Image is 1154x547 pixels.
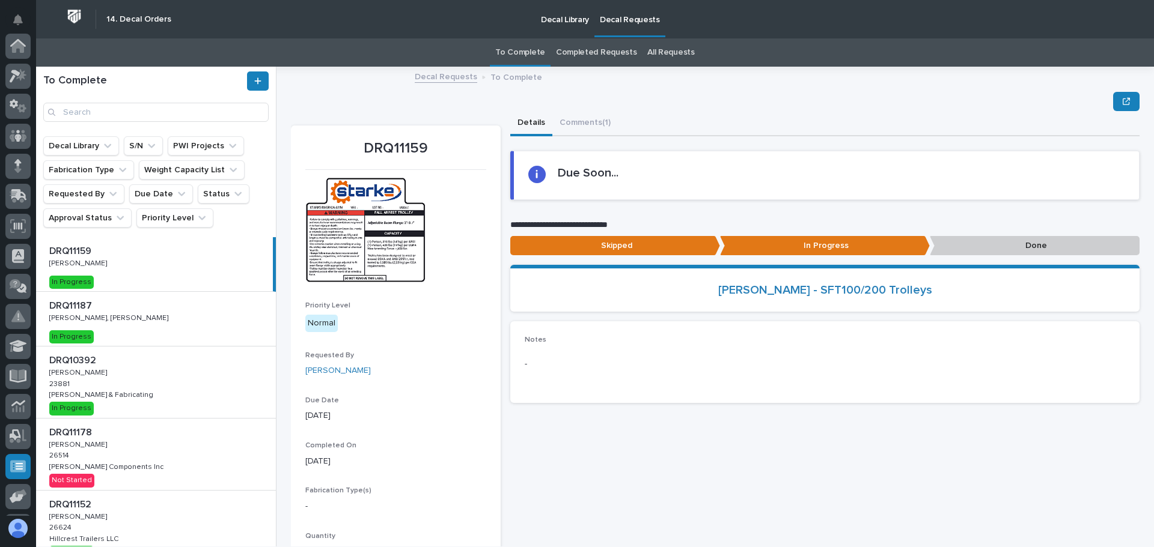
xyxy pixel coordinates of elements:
[49,533,121,543] p: Hillcrest Trailers LLC
[198,184,249,204] button: Status
[5,516,31,541] button: users-avatar
[36,237,276,292] a: DRQ11159DRQ11159 [PERSON_NAME][PERSON_NAME] In Progress
[305,302,350,309] span: Priority Level
[49,243,94,257] p: DRQ11159
[305,140,486,157] p: DRQ11159
[5,7,31,32] button: Notifications
[43,184,124,204] button: Requested By
[49,474,94,487] div: Not Started
[930,236,1140,256] p: Done
[43,74,245,88] h1: To Complete
[43,103,269,122] input: Search
[49,521,74,532] p: 26624
[49,312,171,322] p: [PERSON_NAME], [PERSON_NAME]
[525,358,1125,370] p: -
[49,497,94,510] p: DRQ11152
[139,160,245,180] button: Weight Capacity List
[305,533,335,540] span: Quantity
[305,442,356,449] span: Completed On
[510,236,720,256] p: Skipped
[36,292,276,346] a: DRQ11187DRQ11187 [PERSON_NAME], [PERSON_NAME][PERSON_NAME], [PERSON_NAME] In Progress
[49,378,72,388] p: 23881
[49,449,72,460] p: 26514
[49,330,94,343] div: In Progress
[305,409,486,422] p: [DATE]
[49,461,166,471] p: [PERSON_NAME] Components Inc
[305,315,338,332] div: Normal
[525,336,546,343] span: Notes
[49,438,109,449] p: [PERSON_NAME]
[168,136,244,156] button: PWI Projects
[490,70,542,83] p: To Complete
[305,487,371,494] span: Fabrication Type(s)
[49,366,109,377] p: [PERSON_NAME]
[415,69,477,83] a: Decal Requests
[558,166,618,180] h2: Due Soon...
[63,5,85,28] img: Workspace Logo
[556,38,637,67] a: Completed Requests
[49,402,94,415] div: In Progress
[510,111,552,136] button: Details
[305,397,339,404] span: Due Date
[305,364,371,377] a: [PERSON_NAME]
[49,298,94,312] p: DRQ11187
[49,425,94,438] p: DRQ11178
[647,38,694,67] a: All Requests
[305,455,486,468] p: [DATE]
[124,136,163,156] button: S/N
[305,177,426,282] img: qlfKou1ZVBpN6I4OcaZTo2msoJKXOQKtd62Je-9QLhY
[36,346,276,419] a: DRQ10392DRQ10392 [PERSON_NAME][PERSON_NAME] 2388123881 [PERSON_NAME] & Fabricating[PERSON_NAME] &...
[49,510,109,521] p: [PERSON_NAME]
[49,257,109,268] p: [PERSON_NAME]
[305,352,354,359] span: Requested By
[43,136,119,156] button: Decal Library
[15,14,31,34] div: Notifications
[49,276,94,289] div: In Progress
[36,419,276,491] a: DRQ11178DRQ11178 [PERSON_NAME][PERSON_NAME] 2651426514 [PERSON_NAME] Components Inc[PERSON_NAME] ...
[552,111,618,136] button: Comments (1)
[136,208,213,228] button: Priority Level
[106,14,171,25] h2: 14. Decal Orders
[305,500,486,513] p: -
[129,184,193,204] button: Due Date
[495,38,545,67] a: To Complete
[49,388,156,399] p: [PERSON_NAME] & Fabricating
[43,160,134,180] button: Fabrication Type
[720,236,930,256] p: In Progress
[718,283,932,297] a: [PERSON_NAME] - SFT100/200 Trolleys
[43,208,132,228] button: Approval Status
[49,352,99,366] p: DRQ10392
